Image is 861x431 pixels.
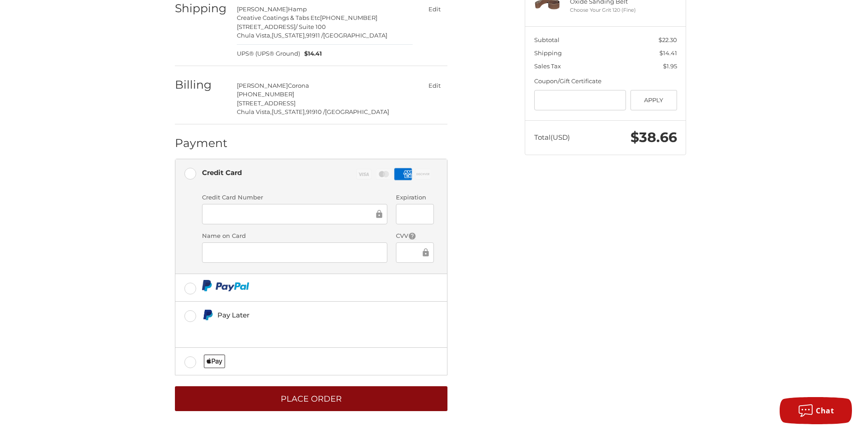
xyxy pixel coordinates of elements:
label: Expiration [396,193,433,202]
button: Place Order [175,386,447,411]
img: Pay Later icon [202,309,213,321]
span: [PHONE_NUMBER] [237,90,294,98]
span: Corona [288,82,309,89]
div: Coupon/Gift Certificate [534,77,677,86]
h2: Shipping [175,1,228,15]
span: $14.41 [659,49,677,57]
li: Choose Your Grit 120 (Fine) [570,6,639,14]
span: Total (USD) [534,133,570,142]
span: $14.41 [300,49,322,58]
iframe: PayPal Message 1 [202,322,386,336]
iframe: Secure Credit Card Frame - Expiration Date [402,209,427,219]
button: Chat [780,397,852,424]
span: / Suite 100 [296,23,326,30]
label: Credit Card Number [202,193,387,202]
button: Edit [421,79,447,92]
iframe: Secure Credit Card Frame - CVV [402,247,420,258]
span: Creative Coatings & Tabs Etc [237,14,320,21]
span: [STREET_ADDRESS] [237,23,296,30]
div: Credit Card [202,165,242,180]
span: Chula Vista, [237,108,272,115]
span: [PHONE_NUMBER] [320,14,377,21]
span: [US_STATE], [272,108,306,115]
span: Chula Vista, [237,32,272,39]
span: Chat [816,406,834,416]
span: $38.66 [630,129,677,146]
span: Sales Tax [534,62,561,70]
span: Subtotal [534,36,560,43]
span: [STREET_ADDRESS] [237,99,296,107]
button: Apply [630,90,677,110]
label: CVV [396,232,433,241]
h2: Billing [175,78,228,92]
span: Shipping [534,49,562,57]
img: Applepay icon [204,355,225,368]
span: [PERSON_NAME] [237,5,288,13]
span: [GEOGRAPHIC_DATA] [325,108,389,115]
span: 91911 / [306,32,323,39]
span: 91910 / [306,108,325,115]
iframe: Secure Credit Card Frame - Cardholder Name [208,247,381,258]
span: UPS® (UPS® Ground) [237,49,300,58]
span: $1.95 [663,62,677,70]
label: Name on Card [202,232,387,241]
span: Hamp [288,5,307,13]
span: [US_STATE], [272,32,306,39]
span: $22.30 [659,36,677,43]
h2: Payment [175,136,228,150]
input: Gift Certificate or Coupon Code [534,90,626,110]
button: Edit [421,3,447,16]
span: [PERSON_NAME] [237,82,288,89]
img: PayPal icon [202,280,249,291]
div: Pay Later [217,308,385,322]
iframe: Secure Credit Card Frame - Credit Card Number [208,209,374,219]
span: [GEOGRAPHIC_DATA] [323,32,387,39]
